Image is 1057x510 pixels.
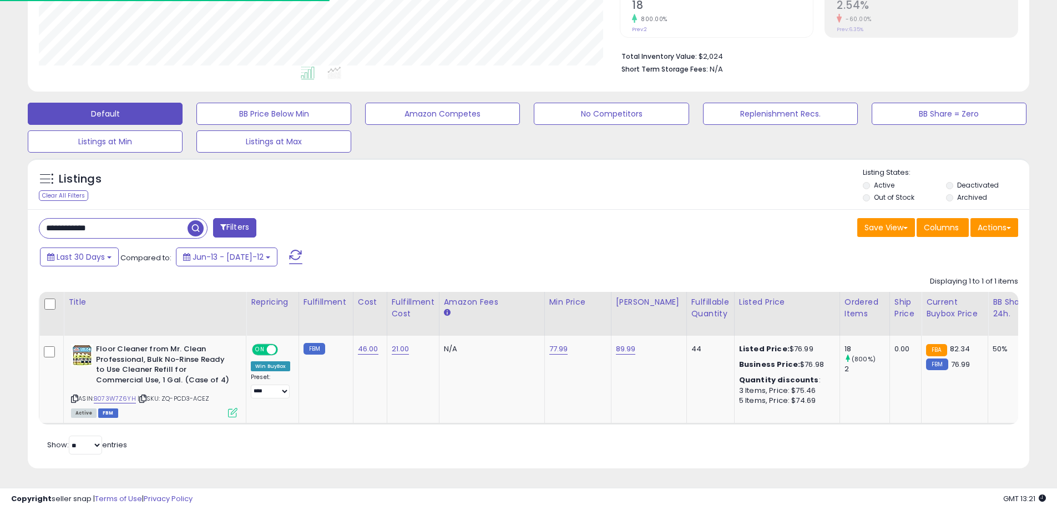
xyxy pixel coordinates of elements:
small: -60.00% [842,15,872,23]
img: 51qi1UcpLqL._SL40_.jpg [71,344,93,366]
b: Business Price: [739,359,800,370]
span: Show: entries [47,440,127,450]
button: Default [28,103,183,125]
p: Listing States: [863,168,1029,178]
span: Columns [924,222,959,233]
label: Deactivated [957,180,999,190]
div: Title [68,296,241,308]
li: $2,024 [621,49,1010,62]
small: FBM [926,358,948,370]
div: Amazon Fees [444,296,540,308]
div: 18 [844,344,889,354]
button: Listings at Max [196,130,351,153]
div: : [739,375,831,385]
div: ASIN: [71,344,237,416]
a: B073W7Z6YH [94,394,136,403]
div: Win BuyBox [251,361,290,371]
span: 82.34 [950,344,970,354]
span: | SKU: ZQ-PCD3-ACEZ [138,394,209,403]
h5: Listings [59,171,102,187]
span: Compared to: [120,253,171,263]
button: BB Share = Zero [872,103,1026,125]
div: Listed Price [739,296,835,308]
a: 46.00 [358,344,378,355]
small: Prev: 2 [632,26,647,33]
button: Columns [917,218,969,237]
button: Save View [857,218,915,237]
div: N/A [444,344,536,354]
button: Jun-13 - [DATE]-12 [176,248,277,266]
a: Privacy Policy [144,493,193,504]
div: Ordered Items [844,296,885,320]
span: All listings currently available for purchase on Amazon [71,408,97,418]
button: Filters [213,218,256,238]
strong: Copyright [11,493,52,504]
button: Replenishment Recs. [703,103,858,125]
label: Archived [957,193,987,202]
small: Amazon Fees. [444,308,451,318]
a: Terms of Use [95,493,142,504]
span: 76.99 [951,359,970,370]
span: N/A [710,64,723,74]
span: FBM [98,408,118,418]
label: Out of Stock [874,193,914,202]
button: No Competitors [534,103,689,125]
b: Floor Cleaner from Mr. Clean Professional, Bulk No-Rinse Ready to Use Cleaner Refill for Commerci... [96,344,231,388]
div: seller snap | | [11,494,193,504]
div: 44 [691,344,726,354]
b: Short Term Storage Fees: [621,64,708,74]
b: Listed Price: [739,344,790,354]
div: 5 Items, Price: $74.69 [739,396,831,406]
div: Clear All Filters [39,190,88,201]
button: BB Price Below Min [196,103,351,125]
div: 50% [993,344,1029,354]
div: Min Price [549,296,606,308]
button: Amazon Competes [365,103,520,125]
small: 800.00% [637,15,667,23]
span: ON [253,345,267,355]
div: Repricing [251,296,294,308]
b: Quantity discounts [739,375,819,385]
div: 3 Items, Price: $75.46 [739,386,831,396]
button: Listings at Min [28,130,183,153]
small: FBA [926,344,947,356]
div: BB Share 24h. [993,296,1033,320]
div: [PERSON_NAME] [616,296,682,308]
div: $76.99 [739,344,831,354]
a: 77.99 [549,344,568,355]
span: Last 30 Days [57,251,105,262]
div: Ship Price [894,296,917,320]
small: FBM [304,343,325,355]
div: Current Buybox Price [926,296,983,320]
span: 2025-08-12 13:21 GMT [1003,493,1046,504]
label: Active [874,180,894,190]
button: Last 30 Days [40,248,119,266]
a: 89.99 [616,344,636,355]
div: $76.98 [739,360,831,370]
button: Actions [970,218,1018,237]
b: Total Inventory Value: [621,52,697,61]
div: 2 [844,364,889,374]
span: Jun-13 - [DATE]-12 [193,251,264,262]
div: Fulfillment Cost [392,296,434,320]
div: Displaying 1 to 1 of 1 items [930,276,1018,287]
small: (800%) [852,355,876,363]
div: 0.00 [894,344,913,354]
small: Prev: 6.35% [837,26,863,33]
div: Fulfillable Quantity [691,296,730,320]
a: 21.00 [392,344,409,355]
div: Fulfillment [304,296,348,308]
div: Preset: [251,373,290,398]
div: Cost [358,296,382,308]
span: OFF [276,345,294,355]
